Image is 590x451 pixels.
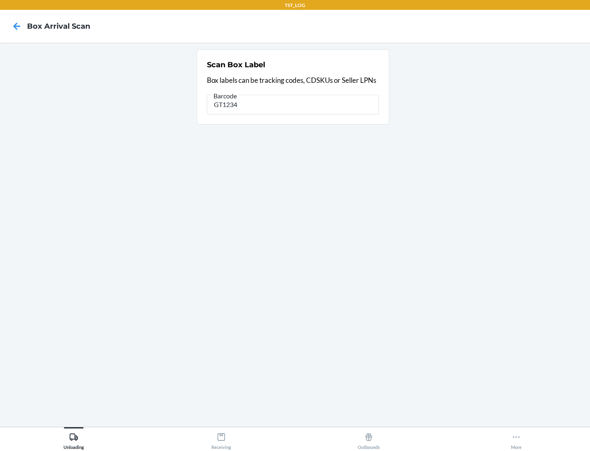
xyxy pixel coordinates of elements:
[211,429,231,450] div: Receiving
[295,427,442,450] button: Outbounds
[442,427,590,450] button: More
[64,429,84,450] div: Unloading
[207,59,265,70] h2: Scan Box Label
[511,429,522,450] div: More
[358,429,380,450] div: Outbounds
[147,427,295,450] button: Receiving
[207,95,379,114] input: Barcode
[27,21,90,32] h4: Box Arrival Scan
[207,75,379,86] p: Box labels can be tracking codes, CDSKUs or Seller LPNs
[285,2,305,9] p: TST_LOG
[212,92,238,100] span: Barcode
